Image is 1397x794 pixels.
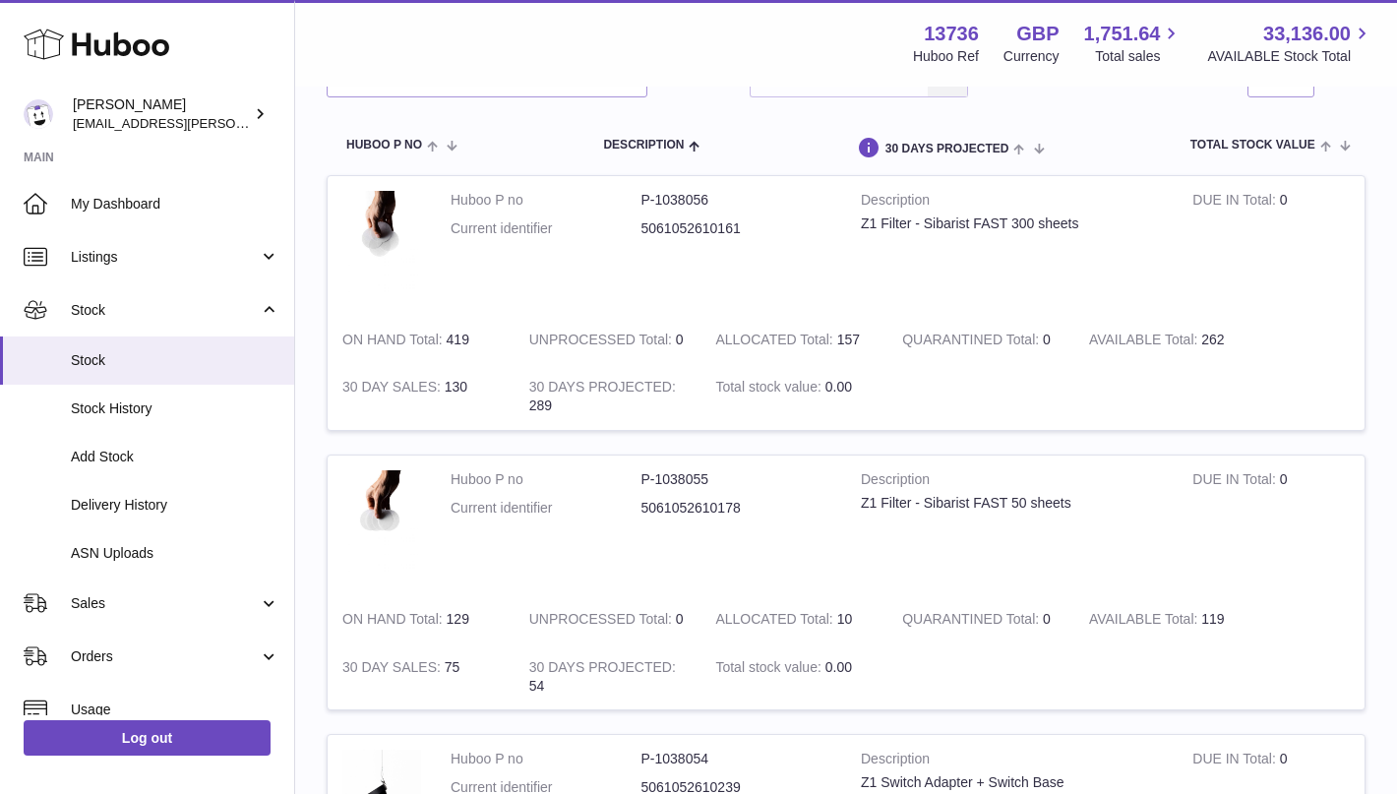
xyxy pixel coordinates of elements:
[1084,21,1184,66] a: 1,751.64 Total sales
[1089,611,1201,632] strong: AVAILABLE Total
[529,611,676,632] strong: UNPROCESSED Total
[1074,595,1261,643] td: 119
[924,21,979,47] strong: 13736
[515,316,701,364] td: 0
[71,448,279,466] span: Add Stock
[902,611,1043,632] strong: QUARANTINED Total
[1207,21,1373,66] a: 33,136.00 AVAILABLE Stock Total
[641,470,832,489] dd: P-1038055
[1043,332,1051,347] span: 0
[328,316,515,364] td: 419
[603,139,684,152] span: Description
[1016,21,1059,47] strong: GBP
[73,95,250,133] div: [PERSON_NAME]
[24,720,271,756] a: Log out
[1003,47,1060,66] div: Currency
[529,379,676,399] strong: 30 DAYS PROJECTED
[825,379,852,395] span: 0.00
[451,499,641,518] dt: Current identifier
[451,219,641,238] dt: Current identifier
[1074,316,1261,364] td: 262
[71,594,259,613] span: Sales
[641,219,832,238] dd: 5061052610161
[715,611,836,632] strong: ALLOCATED Total
[529,332,676,352] strong: UNPROCESSED Total
[451,191,641,210] dt: Huboo P no
[913,47,979,66] div: Huboo Ref
[825,659,852,675] span: 0.00
[1192,192,1279,213] strong: DUE IN Total
[641,499,832,518] dd: 5061052610178
[1178,456,1365,595] td: 0
[861,494,1163,513] div: Z1 Filter - Sibarist FAST 50 sheets
[700,595,887,643] td: 10
[342,379,445,399] strong: 30 DAY SALES
[861,773,1163,792] div: Z1 Switch Adapter + Switch Base
[1263,21,1351,47] span: 33,136.00
[885,143,1009,155] span: 30 DAYS PROJECTED
[71,544,279,563] span: ASN Uploads
[1192,471,1279,492] strong: DUE IN Total
[342,470,421,576] img: product image
[715,659,824,680] strong: Total stock value
[342,611,447,632] strong: ON HAND Total
[1043,611,1051,627] span: 0
[861,470,1163,494] strong: Description
[515,643,701,710] td: 54
[861,191,1163,214] strong: Description
[1095,47,1183,66] span: Total sales
[451,470,641,489] dt: Huboo P no
[328,595,515,643] td: 129
[861,214,1163,233] div: Z1 Filter - Sibarist FAST 300 sheets
[1084,21,1161,47] span: 1,751.64
[346,139,422,152] span: Huboo P no
[328,363,515,430] td: 130
[529,659,676,680] strong: 30 DAYS PROJECTED
[71,248,259,267] span: Listings
[902,332,1043,352] strong: QUARANTINED Total
[71,301,259,320] span: Stock
[1192,751,1279,771] strong: DUE IN Total
[73,115,395,131] span: [EMAIL_ADDRESS][PERSON_NAME][DOMAIN_NAME]
[71,496,279,515] span: Delivery History
[71,351,279,370] span: Stock
[342,659,445,680] strong: 30 DAY SALES
[641,750,832,768] dd: P-1038054
[1178,176,1365,316] td: 0
[861,750,1163,773] strong: Description
[515,363,701,430] td: 289
[328,643,515,710] td: 75
[71,701,279,719] span: Usage
[1190,139,1315,152] span: Total stock value
[24,99,53,129] img: horia@orea.uk
[451,750,641,768] dt: Huboo P no
[342,332,447,352] strong: ON HAND Total
[1207,47,1373,66] span: AVAILABLE Stock Total
[700,316,887,364] td: 157
[515,595,701,643] td: 0
[342,191,421,296] img: product image
[715,379,824,399] strong: Total stock value
[641,191,832,210] dd: P-1038056
[71,399,279,418] span: Stock History
[71,195,279,214] span: My Dashboard
[71,647,259,666] span: Orders
[715,332,836,352] strong: ALLOCATED Total
[1089,332,1201,352] strong: AVAILABLE Total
